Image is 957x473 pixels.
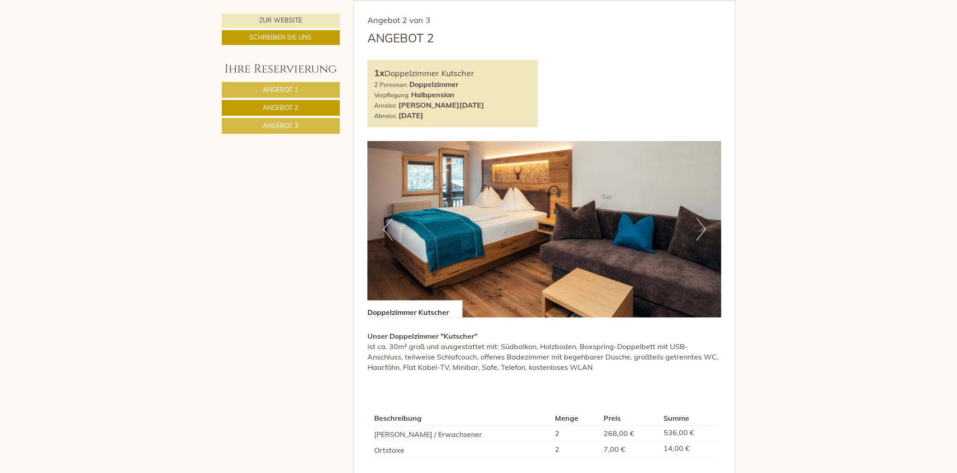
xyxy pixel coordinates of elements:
[398,111,423,120] b: [DATE]
[374,101,397,109] small: Anreise:
[398,100,484,109] b: [PERSON_NAME][DATE]
[367,141,721,318] img: image
[411,90,454,99] b: Halbpension
[383,218,393,241] button: Previous
[600,411,660,425] th: Preis
[374,91,409,99] small: Verpflegung:
[367,332,477,341] strong: Unser Doppelzimmer "Kutscher"
[374,112,397,119] small: Abreise:
[696,218,706,241] button: Next
[367,300,462,318] div: Doppelzimmer Kutscher
[374,81,408,88] small: 2 Personen:
[374,67,531,80] div: Doppelzimmer Kutscher
[604,445,625,454] span: 7,00 €
[367,15,430,25] span: Angebot 2 von 3
[222,30,340,45] a: Schreiben Sie uns
[263,122,298,130] span: Angebot 3
[263,104,298,112] span: Angebot 2
[222,14,340,28] a: Zur Website
[374,411,551,425] th: Beschreibung
[409,80,458,89] b: Doppelzimmer
[263,86,298,94] span: Angebot 1
[374,425,551,441] td: [PERSON_NAME] / Erwachsener
[660,425,715,441] td: 536,00 €
[604,429,634,438] span: 268,00 €
[374,441,551,458] td: Ortstaxe
[551,411,600,425] th: Menge
[367,331,722,372] p: ist ca. 30m² groß und ausgestattet mit: Südbalkon, Holzboden, Boxspring-Doppelbett mit USB-Anschl...
[660,441,715,458] td: 14,00 €
[660,411,715,425] th: Summe
[551,425,600,441] td: 2
[222,61,340,77] div: Ihre Reservierung
[374,67,385,78] b: 1x
[551,441,600,458] td: 2
[367,30,434,46] div: Angebot 2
